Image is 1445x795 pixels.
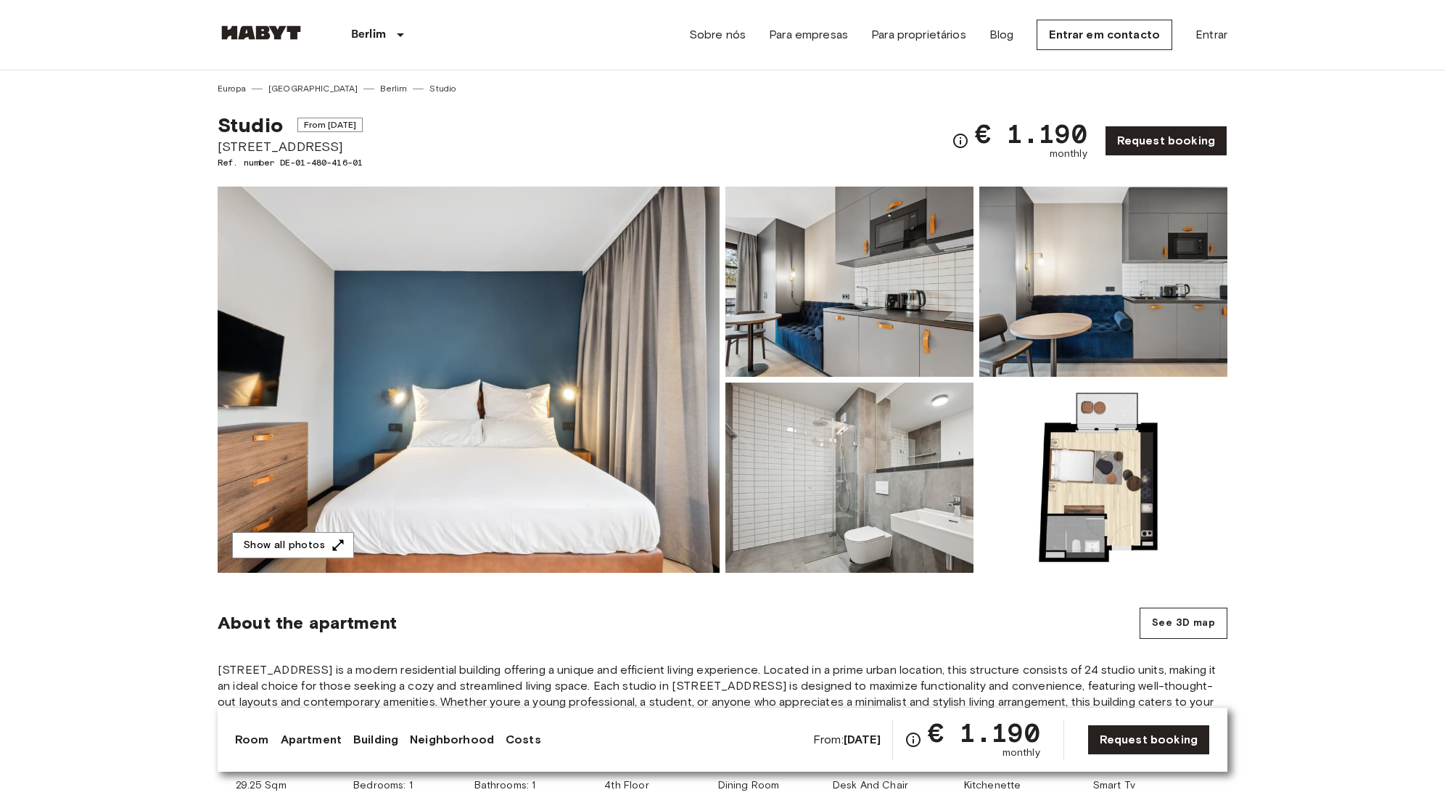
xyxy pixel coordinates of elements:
[725,383,973,573] img: Picture of unit DE-01-480-416-01
[844,733,881,746] b: [DATE]
[236,778,286,793] span: 29.25 Sqm
[281,731,342,749] a: Apartment
[905,731,922,749] svg: Check cost overview for full price breakdown. Please note that discounts apply to new joiners onl...
[1037,20,1172,50] a: Entrar em contacto
[871,26,966,44] a: Para proprietários
[979,187,1227,377] img: Picture of unit DE-01-480-416-01
[1093,778,1135,793] span: Smart Tv
[232,532,354,559] button: Show all photos
[297,118,363,132] span: From [DATE]
[1050,147,1087,161] span: monthly
[1087,725,1210,755] a: Request booking
[1003,746,1040,760] span: monthly
[979,383,1227,573] img: Picture of unit DE-01-480-416-01
[218,137,363,156] span: [STREET_ADDRESS]
[218,25,305,40] img: Habyt
[975,121,1087,147] span: € 1.190
[218,187,720,573] img: Marketing picture of unit DE-01-480-416-01
[353,778,413,793] span: Bedrooms: 1
[380,82,407,95] a: Berlim
[952,132,969,150] svg: Check cost overview for full price breakdown. Please note that discounts apply to new joiners onl...
[235,731,269,749] a: Room
[1105,126,1227,156] a: Request booking
[813,732,881,748] span: From:
[964,778,1021,793] span: Kitchenette
[506,731,541,749] a: Costs
[989,26,1014,44] a: Blog
[1140,608,1227,639] button: See 3D map
[218,82,246,95] a: Europa
[725,187,973,377] img: Picture of unit DE-01-480-416-01
[718,778,780,793] span: Dining Room
[689,26,746,44] a: Sobre nós
[833,778,908,793] span: Desk And Chair
[218,612,397,634] span: About the apartment
[218,156,363,169] span: Ref. number DE-01-480-416-01
[769,26,848,44] a: Para empresas
[410,731,494,749] a: Neighborhood
[474,778,536,793] span: Bathrooms: 1
[218,113,283,137] span: Studio
[429,82,456,95] a: Studio
[353,731,398,749] a: Building
[604,778,649,793] span: 4th Floor
[351,26,386,44] p: Berlim
[218,662,1227,726] span: [STREET_ADDRESS] is a modern residential building offering a unique and efficient living experien...
[928,719,1040,746] span: € 1.190
[268,82,358,95] a: [GEOGRAPHIC_DATA]
[1195,26,1227,44] a: Entrar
